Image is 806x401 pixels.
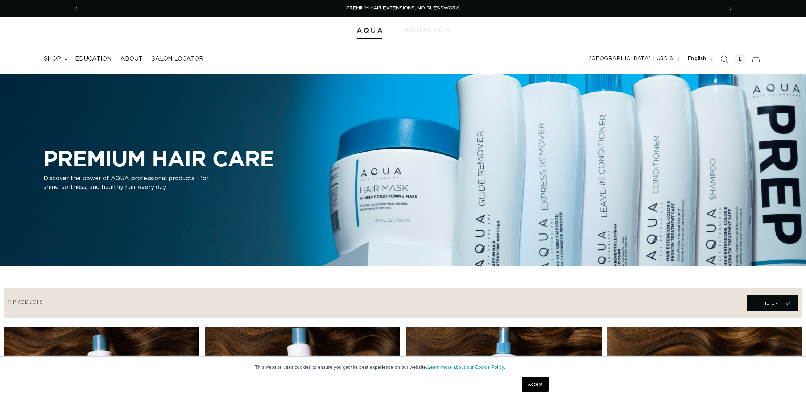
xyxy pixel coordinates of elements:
[404,28,450,32] img: aqualyna.com
[723,2,739,16] button: Next announcement
[116,51,147,67] a: About
[151,55,203,63] span: Salon Locator
[44,174,225,191] p: Discover the power of AQUA professional products - for shine, softness, and healthy hair every day.
[687,55,706,63] span: English
[44,55,61,63] span: shop
[68,2,84,16] button: Previous announcement
[255,364,551,371] p: This website uses cookies to ensure you get the best experience on our website.
[683,52,716,66] button: English
[8,300,43,305] span: 11 products
[762,296,778,310] span: Filter
[522,377,549,392] a: Accept
[75,55,112,63] span: Education
[716,51,732,67] summary: Search
[147,51,208,67] a: Salon Locator
[747,295,798,311] summary: Filter
[71,51,116,67] a: Education
[44,146,274,171] h2: PREMIUM HAIR CARE
[357,28,382,33] img: Aqua Hair Extensions
[585,52,683,66] button: [GEOGRAPHIC_DATA] | USD $
[120,55,142,63] span: About
[39,51,71,67] summary: shop
[346,6,460,11] span: PREMIUM HAIR EXTENSIONS. NO GUESSWORK.
[589,55,673,63] span: [GEOGRAPHIC_DATA] | USD $
[427,365,505,370] a: Learn more about our Cookie Policy.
